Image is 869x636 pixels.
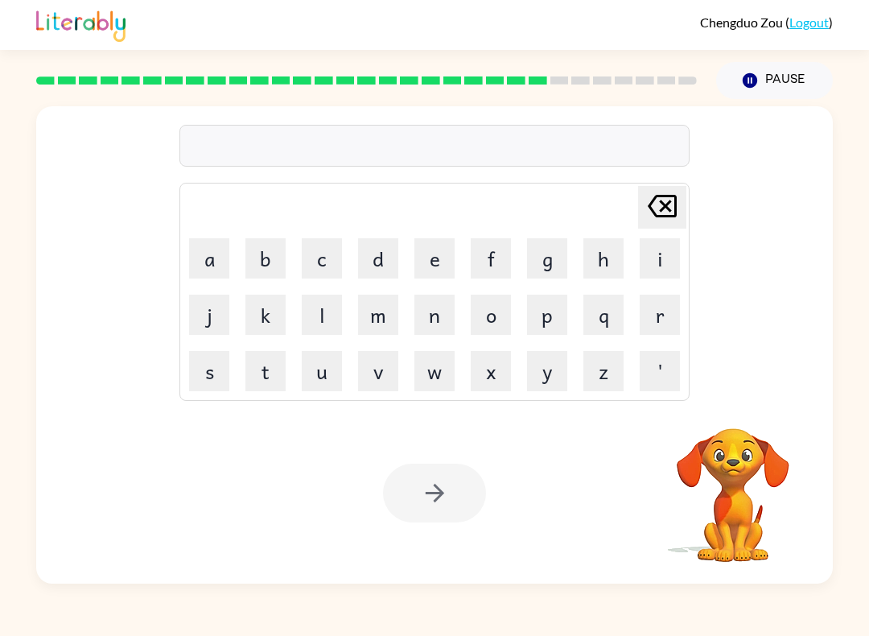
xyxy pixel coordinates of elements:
[700,14,833,30] div: ( )
[640,295,680,335] button: r
[789,14,829,30] a: Logout
[653,403,813,564] video: Your browser must support playing .mp4 files to use Literably. Please try using another browser.
[527,295,567,335] button: p
[245,295,286,335] button: k
[527,238,567,279] button: g
[414,351,455,391] button: w
[358,295,398,335] button: m
[583,238,624,279] button: h
[245,238,286,279] button: b
[471,351,511,391] button: x
[358,351,398,391] button: v
[189,238,229,279] button: a
[471,238,511,279] button: f
[471,295,511,335] button: o
[583,351,624,391] button: z
[716,62,833,99] button: Pause
[527,351,567,391] button: y
[245,351,286,391] button: t
[414,238,455,279] button: e
[640,351,680,391] button: '
[302,295,342,335] button: l
[583,295,624,335] button: q
[189,351,229,391] button: s
[302,351,342,391] button: u
[700,14,785,30] span: Chengduo Zou
[358,238,398,279] button: d
[302,238,342,279] button: c
[640,238,680,279] button: i
[414,295,455,335] button: n
[189,295,229,335] button: j
[36,6,126,42] img: Literably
